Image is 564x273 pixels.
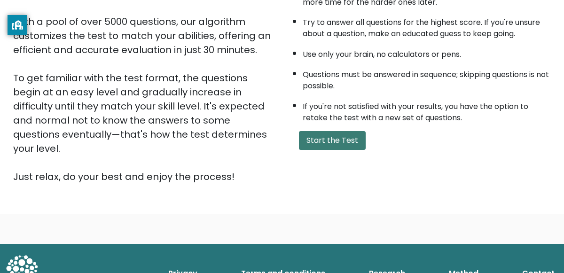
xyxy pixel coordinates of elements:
[8,15,27,35] button: privacy banner
[303,64,551,92] li: Questions must be answered in sequence; skipping questions is not possible.
[303,12,551,39] li: Try to answer all questions for the highest score. If you're unsure about a question, make an edu...
[299,131,366,150] button: Start the Test
[303,44,551,60] li: Use only your brain, no calculators or pens.
[303,96,551,124] li: If you're not satisfied with your results, you have the option to retake the test with a new set ...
